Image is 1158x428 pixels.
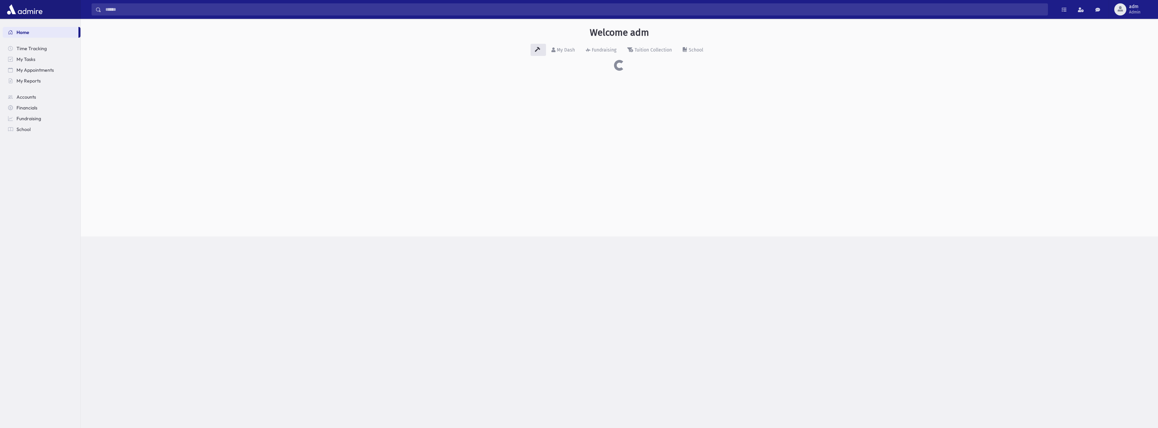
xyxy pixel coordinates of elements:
a: Home [3,27,78,38]
span: Home [16,29,29,35]
a: Financials [3,102,80,113]
span: Admin [1129,9,1140,15]
span: My Tasks [16,56,35,62]
a: Fundraising [580,41,622,60]
span: Accounts [16,94,36,100]
div: Fundraising [590,47,616,53]
span: My Appointments [16,67,54,73]
a: Time Tracking [3,43,80,54]
a: My Appointments [3,65,80,75]
a: School [677,41,709,60]
img: AdmirePro [5,3,44,16]
a: My Tasks [3,54,80,65]
div: Tuition Collection [633,47,672,53]
a: Fundraising [3,113,80,124]
a: My Reports [3,75,80,86]
input: Search [101,3,1048,15]
a: School [3,124,80,135]
span: adm [1129,4,1140,9]
a: Accounts [3,92,80,102]
div: School [687,47,703,53]
span: My Reports [16,78,41,84]
span: Fundraising [16,116,41,122]
a: Tuition Collection [622,41,677,60]
span: Financials [16,105,37,111]
h3: Welcome adm [590,27,649,38]
a: My Dash [546,41,580,60]
span: School [16,126,31,132]
div: My Dash [555,47,575,53]
span: Time Tracking [16,45,47,52]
